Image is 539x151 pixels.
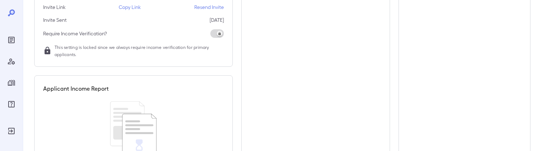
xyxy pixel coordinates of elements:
[6,77,17,89] div: Manage Properties
[43,4,66,11] p: Invite Link
[6,99,17,110] div: FAQ
[6,34,17,46] div: Reports
[6,56,17,67] div: Manage Users
[210,16,224,24] p: [DATE]
[43,84,109,93] h5: Applicant Income Report
[6,125,17,137] div: Log Out
[194,4,224,11] p: Resend Invite
[119,4,141,11] p: Copy Link
[43,16,67,24] p: Invite Sent
[55,44,224,58] span: This setting is locked since we always require income verification for primary applicants.
[43,30,107,37] p: Require Income Verification?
